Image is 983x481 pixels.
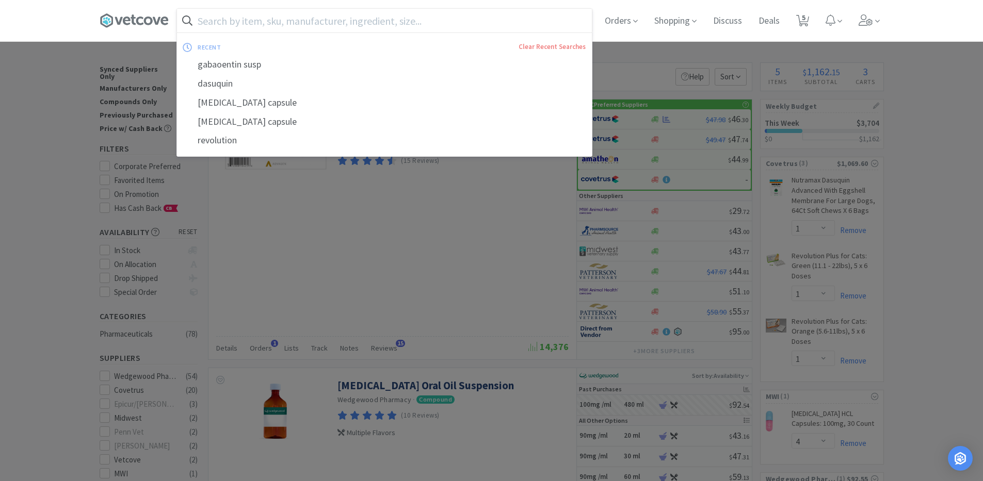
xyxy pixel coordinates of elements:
div: dasuquin [177,74,592,93]
div: revolution [177,131,592,150]
a: 5 [792,18,813,27]
div: gabaoentin susp [177,55,592,74]
div: recent [198,39,369,55]
a: Discuss [709,16,746,26]
div: [MEDICAL_DATA] capsule [177,112,592,131]
div: [MEDICAL_DATA] capsule [177,93,592,112]
div: Open Intercom Messenger [948,446,973,471]
a: Clear Recent Searches [519,42,586,51]
a: Deals [754,16,784,26]
input: Search by item, sku, manufacturer, ingredient, size... [177,9,592,32]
